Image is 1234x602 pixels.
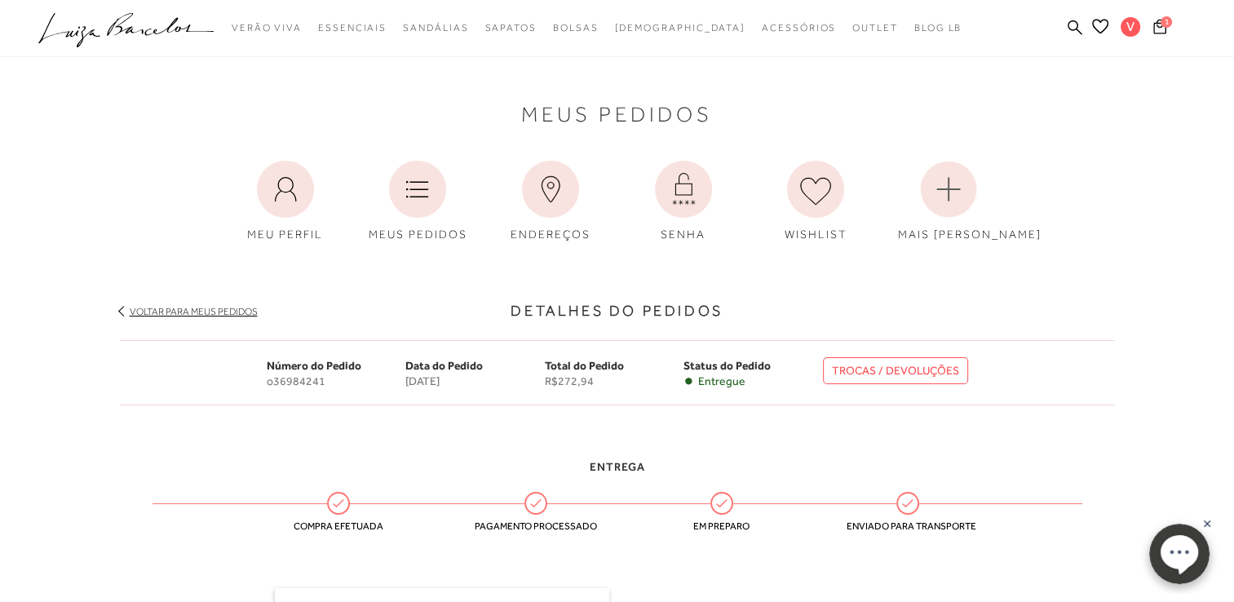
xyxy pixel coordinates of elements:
[545,374,684,388] span: R$272,94
[847,520,969,532] span: Enviado para transporte
[475,520,597,532] span: Pagamento processado
[661,228,705,241] span: SENHA
[698,374,745,388] span: Entregue
[355,153,480,251] a: MEUS PEDIDOS
[403,22,468,33] span: Sandálias
[405,359,483,372] span: Data do Pedido
[753,153,878,251] a: WISHLIST
[898,228,1042,241] span: MAIS [PERSON_NAME]
[1121,17,1140,37] span: V
[762,13,836,43] a: noSubCategoriesText
[267,374,406,388] span: o36984241
[120,300,1115,322] h3: Detalhes do Pedidos
[1161,16,1172,28] span: 1
[247,228,323,241] span: MEU PERFIL
[318,13,387,43] a: noSubCategoriesText
[511,228,590,241] span: ENDEREÇOS
[521,106,713,123] span: Meus Pedidos
[369,228,467,241] span: MEUS PEDIDOS
[545,359,624,372] span: Total do Pedido
[852,22,898,33] span: Outlet
[232,22,302,33] span: Verão Viva
[223,153,348,251] a: MEU PERFIL
[914,13,962,43] a: BLOG LB
[318,22,387,33] span: Essenciais
[1148,18,1171,40] button: 1
[553,13,599,43] a: noSubCategoriesText
[683,359,771,372] span: Status do Pedido
[488,153,613,251] a: ENDEREÇOS
[403,13,468,43] a: noSubCategoriesText
[590,460,645,473] span: Entrega
[484,22,536,33] span: Sapatos
[277,520,400,532] span: Compra efetuada
[683,374,694,388] span: •
[130,306,258,317] a: Voltar para meus pedidos
[852,13,898,43] a: noSubCategoriesText
[614,13,745,43] a: noSubCategoriesText
[614,22,745,33] span: [DEMOGRAPHIC_DATA]
[484,13,536,43] a: noSubCategoriesText
[232,13,302,43] a: noSubCategoriesText
[661,520,783,532] span: Em preparo
[886,153,1011,251] a: MAIS [PERSON_NAME]
[823,357,968,384] a: TROCAS / DEVOLUÇÕES
[914,22,962,33] span: BLOG LB
[267,359,361,372] span: Número do Pedido
[553,22,599,33] span: Bolsas
[762,22,836,33] span: Acessórios
[621,153,746,251] a: SENHA
[1113,16,1148,42] button: V
[405,374,545,388] span: [DATE]
[785,228,847,241] span: WISHLIST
